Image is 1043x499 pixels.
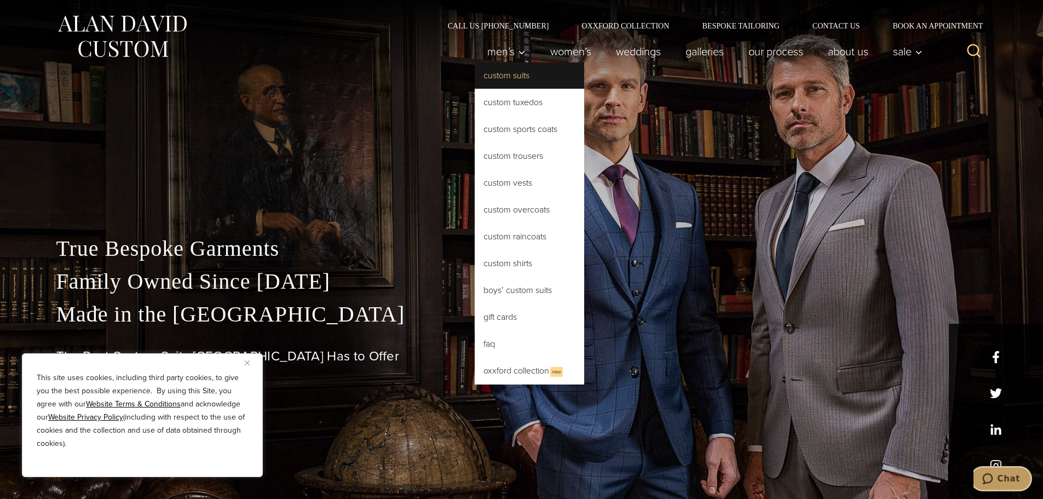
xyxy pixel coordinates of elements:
[56,348,987,364] h1: The Best Custom Suits [GEOGRAPHIC_DATA] Has to Offer
[475,143,584,169] a: Custom Trousers
[475,89,584,116] a: Custom Tuxedos
[736,41,815,62] a: Our Process
[973,466,1032,494] iframe: To enrich screen reader interactions, please activate Accessibility in Grammarly extension settings
[475,250,584,277] a: Custom Shirts
[475,197,584,223] a: Custom Overcoats
[475,41,928,62] nav: Primary Navigation
[565,22,685,30] a: Oxxford Collection
[56,232,987,331] p: True Bespoke Garments Family Owned Since [DATE] Made in the [GEOGRAPHIC_DATA]
[876,22,987,30] a: Book an Appointment
[245,356,258,369] button: Close
[431,22,566,30] a: Call Us [PHONE_NUMBER]
[475,41,538,62] button: Men’s sub menu toggle
[475,331,584,357] a: FAQ
[475,277,584,303] a: Boys’ Custom Suits
[603,41,673,62] a: weddings
[48,411,123,423] a: Website Privacy Policy
[56,12,188,61] img: Alan David Custom
[815,41,880,62] a: About Us
[961,38,987,65] button: View Search Form
[37,371,248,450] p: This site uses cookies, including third party cookies, to give you the best possible experience. ...
[475,62,584,89] a: Custom Suits
[475,223,584,250] a: Custom Raincoats
[550,367,563,377] span: New
[796,22,877,30] a: Contact Us
[685,22,796,30] a: Bespoke Tailoring
[673,41,736,62] a: Galleries
[475,358,584,385] a: Oxxford CollectionNew
[431,22,987,30] nav: Secondary Navigation
[475,116,584,142] a: Custom Sports Coats
[475,304,584,330] a: Gift Cards
[538,41,603,62] a: Women’s
[86,398,181,410] a: Website Terms & Conditions
[475,170,584,196] a: Custom Vests
[880,41,928,62] button: Sale sub menu toggle
[245,360,250,365] img: Close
